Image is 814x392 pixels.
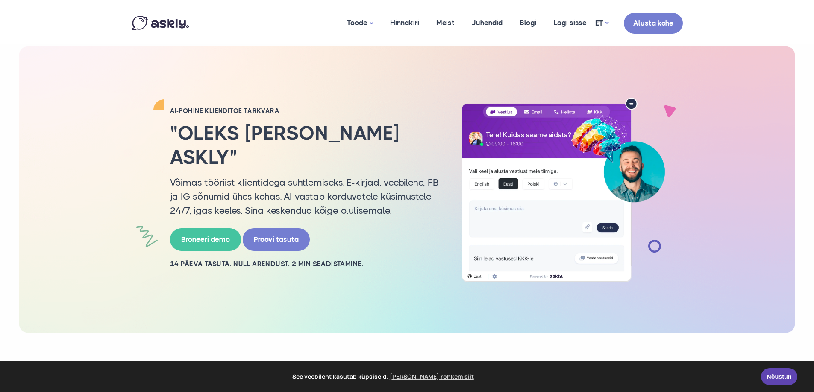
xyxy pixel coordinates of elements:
[595,17,608,29] a: ET
[511,2,545,44] a: Blogi
[132,16,189,30] img: Askly
[243,228,310,251] a: Proovi tasuta
[428,2,463,44] a: Meist
[761,368,797,385] a: Nõustun
[12,370,755,383] span: See veebileht kasutab küpsiseid.
[338,2,382,44] a: Toode
[624,13,683,34] a: Alusta kohe
[170,228,241,251] a: Broneeri demo
[170,175,439,218] p: Võimas tööriist klientidega suhtlemiseks. E-kirjad, veebilehe, FB ja IG sõnumid ühes kohas. AI va...
[545,2,595,44] a: Logi sisse
[388,370,475,383] a: learn more about cookies
[170,259,439,269] h2: 14 PÄEVA TASUTA. NULL ARENDUST. 2 MIN SEADISTAMINE.
[170,122,439,168] h2: "Oleks [PERSON_NAME] Askly"
[463,2,511,44] a: Juhendid
[452,98,674,282] img: AI multilingual chat
[382,2,428,44] a: Hinnakiri
[786,322,808,364] iframe: Askly chat
[170,107,439,115] h2: AI-PÕHINE KLIENDITOE TARKVARA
